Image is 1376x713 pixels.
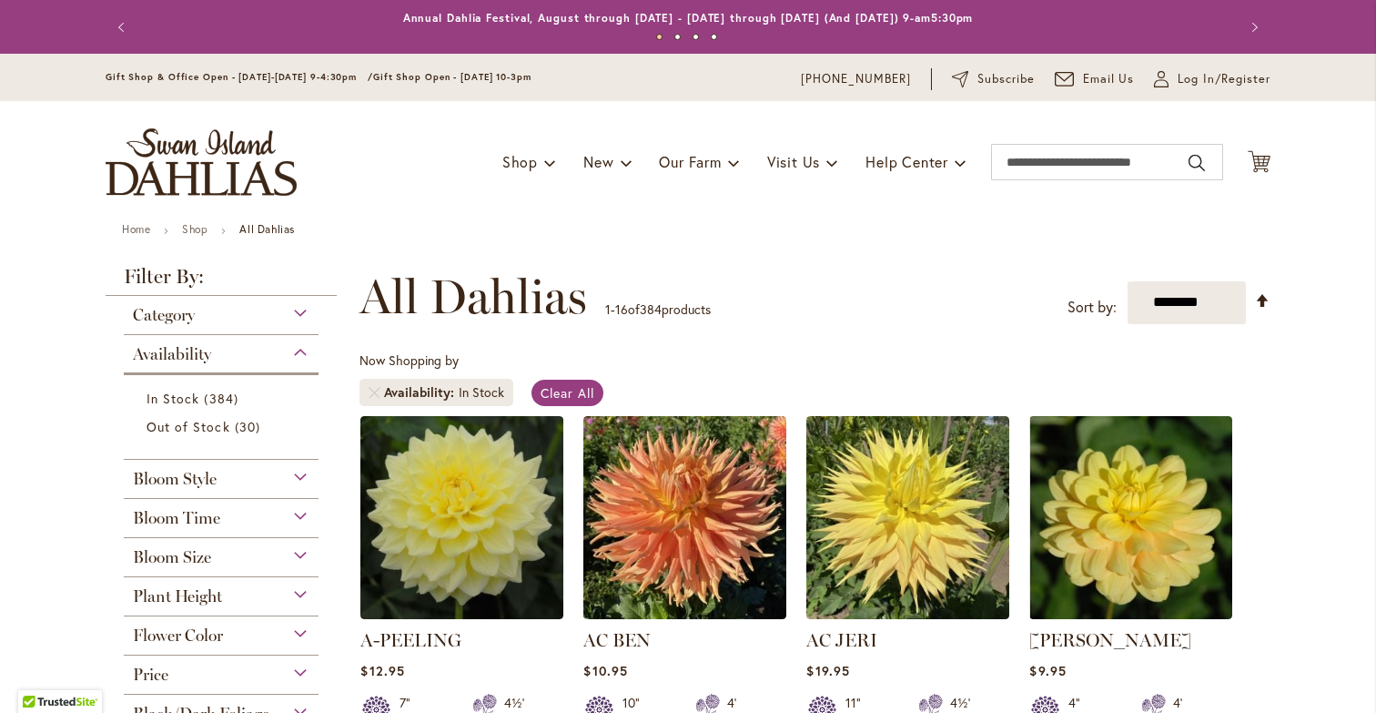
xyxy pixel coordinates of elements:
span: Category [133,305,195,325]
button: Previous [106,9,142,46]
a: Out of Stock 30 [147,417,300,436]
span: $12.95 [360,662,404,679]
img: AC BEN [583,416,786,619]
span: 384 [640,300,662,318]
span: Shop [502,152,538,171]
span: Our Farm [659,152,721,171]
span: $10.95 [583,662,627,679]
span: Availability [384,383,459,402]
button: Next [1234,9,1270,46]
a: Clear All [531,380,603,406]
span: Bloom Size [133,547,211,567]
span: Help Center [865,152,948,171]
span: New [583,152,613,171]
span: Subscribe [977,70,1035,88]
span: All Dahlias [359,270,587,324]
img: A-Peeling [360,416,563,619]
span: Out of Stock [147,418,230,435]
span: Visit Us [767,152,820,171]
a: AHOY MATEY [1029,606,1232,623]
span: Gift Shop & Office Open - [DATE]-[DATE] 9-4:30pm / [106,71,373,83]
a: [PERSON_NAME] [1029,629,1191,651]
a: [PHONE_NUMBER] [801,70,911,88]
strong: All Dahlias [239,222,295,236]
a: Annual Dahlia Festival, August through [DATE] - [DATE] through [DATE] (And [DATE]) 9-am5:30pm [403,11,974,25]
img: AC Jeri [806,416,1009,619]
span: 1 [605,300,611,318]
a: A-Peeling [360,606,563,623]
button: 4 of 4 [711,34,717,40]
a: Shop [182,222,207,236]
a: In Stock 384 [147,389,300,408]
span: Price [133,665,168,685]
a: AC Jeri [806,606,1009,623]
button: 2 of 4 [674,34,681,40]
span: 30 [235,417,265,436]
strong: Filter By: [106,267,337,296]
span: Email Us [1083,70,1135,88]
a: Subscribe [952,70,1035,88]
a: Remove Availability In Stock [369,387,379,398]
p: - of products [605,295,711,324]
span: $19.95 [806,662,849,679]
a: store logo [106,128,297,196]
span: Bloom Time [133,508,220,528]
a: Email Us [1055,70,1135,88]
span: Availability [133,344,211,364]
a: Home [122,222,150,236]
span: In Stock [147,390,199,407]
span: Log In/Register [1178,70,1270,88]
button: 3 of 4 [693,34,699,40]
a: AC BEN [583,629,651,651]
img: AHOY MATEY [1029,416,1232,619]
span: Clear All [541,384,594,402]
a: AC JERI [806,629,877,651]
span: $9.95 [1029,662,1066,679]
label: Sort by: [1067,290,1117,324]
span: Bloom Style [133,469,217,489]
span: 16 [615,300,628,318]
button: 1 of 4 [656,34,663,40]
a: A-PEELING [360,629,461,651]
span: Flower Color [133,626,223,646]
span: 384 [204,389,242,408]
span: Now Shopping by [359,351,459,369]
span: Plant Height [133,586,222,606]
a: AC BEN [583,606,786,623]
a: Log In/Register [1154,70,1270,88]
div: In Stock [459,383,504,402]
span: Gift Shop Open - [DATE] 10-3pm [373,71,531,83]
